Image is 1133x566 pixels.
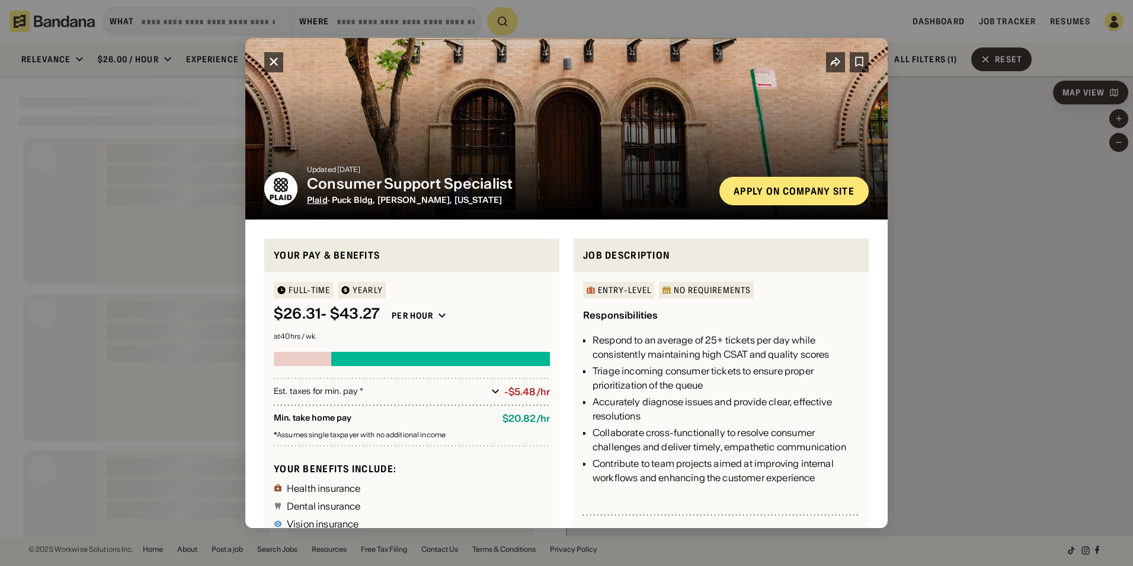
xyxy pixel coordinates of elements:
[289,286,330,294] div: Full-time
[274,248,550,263] div: Your pay & benefits
[274,386,487,398] div: Est. taxes for min. pay *
[274,333,550,340] div: at 40 hrs / wk
[583,309,658,321] div: Responsibilities
[274,463,550,475] div: Your benefits include:
[287,484,361,493] div: Health insurance
[274,306,380,323] div: $ 26.31 - $43.27
[598,286,651,294] div: Entry-Level
[504,386,550,398] div: -$5.48/hr
[307,195,328,205] a: Plaid
[307,166,710,173] div: Updated [DATE]
[264,172,297,205] img: Plaid logo
[734,186,854,196] div: Apply on company site
[274,431,550,438] div: Assumes single taxpayer with no additional income
[583,248,859,263] div: Job Description
[307,176,710,193] div: Consumer Support Specialist
[593,333,859,361] div: Respond to an average of 25+ tickets per day while consistently maintaining high CSAT and quality...
[353,286,383,294] div: YEARLY
[392,310,433,321] div: Per hour
[593,456,859,485] div: Contribute to team projects aimed at improving internal workflows and enhancing the customer expe...
[593,395,859,423] div: Accurately diagnose issues and provide clear, effective resolutions
[274,413,493,424] div: Min. take home pay
[503,413,550,424] div: $ 20.82 / hr
[593,425,859,454] div: Collaborate cross-functionally to resolve consumer challenges and deliver timely, empathetic comm...
[674,286,751,294] div: No Requirements
[307,195,710,205] div: · Puck Bldg, [PERSON_NAME], [US_STATE]
[287,519,359,529] div: Vision insurance
[719,177,869,205] a: Apply on company site
[287,501,361,511] div: Dental insurance
[593,364,859,392] div: Triage incoming consumer tickets to ensure proper prioritization of the queue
